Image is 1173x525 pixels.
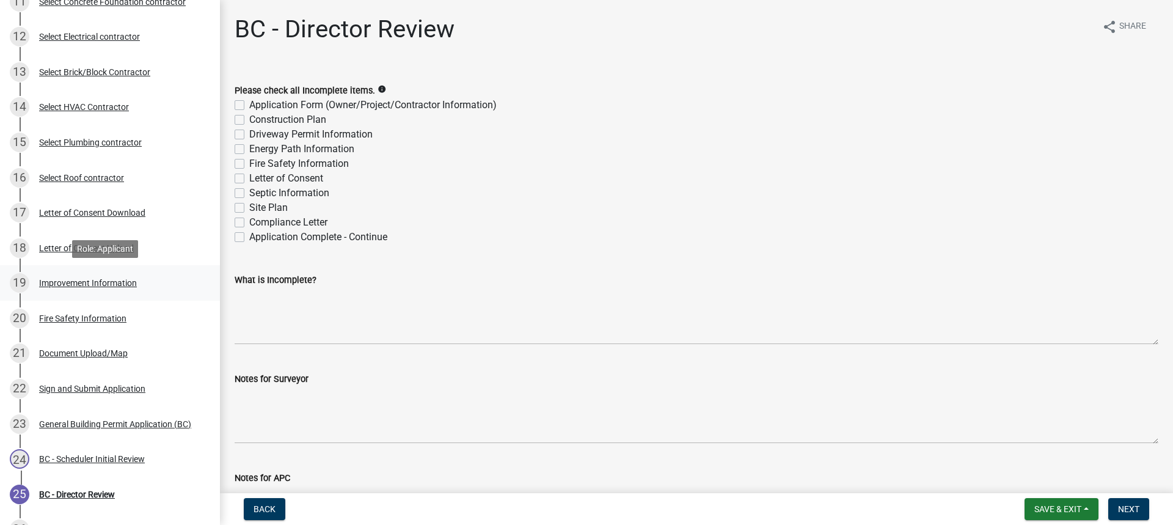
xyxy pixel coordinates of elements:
h1: BC - Director Review [235,15,455,44]
div: 12 [10,27,29,46]
div: General Building Permit Application (BC) [39,420,191,428]
label: Application Form (Owner/Project/Contractor Information) [249,98,497,112]
div: BC - Scheduler Initial Review [39,455,145,463]
i: info [378,85,386,94]
label: Driveway Permit Information [249,127,373,142]
div: Role: Applicant [72,240,138,258]
div: 15 [10,133,29,152]
i: share [1102,20,1117,34]
div: 25 [10,485,29,504]
div: Select HVAC Contractor [39,103,129,111]
div: 13 [10,62,29,82]
div: 16 [10,168,29,188]
label: Letter of Consent [249,171,323,186]
label: Application Complete - Continue [249,230,387,244]
div: 14 [10,97,29,117]
div: Select Plumbing contractor [39,138,142,147]
div: Letter of Consent Upload [39,244,134,252]
button: Next [1108,498,1149,520]
label: Please check all Incomplete items. [235,87,375,95]
div: 20 [10,309,29,328]
button: Back [244,498,285,520]
div: Fire Safety Information [39,314,126,323]
span: Back [254,504,276,514]
label: Fire Safety Information [249,156,349,171]
div: 17 [10,203,29,222]
label: Notes for APC [235,474,290,483]
label: Construction Plan [249,112,326,127]
div: 22 [10,379,29,398]
div: Select Electrical contractor [39,32,140,41]
div: Improvement Information [39,279,137,287]
label: Septic Information [249,186,329,200]
div: Select Roof contractor [39,174,124,182]
div: 24 [10,449,29,469]
div: 23 [10,414,29,434]
div: 21 [10,343,29,363]
label: Energy Path Information [249,142,354,156]
div: Sign and Submit Application [39,384,145,393]
label: Notes for Surveyor [235,375,309,384]
div: 18 [10,238,29,258]
span: Next [1118,504,1139,514]
div: 19 [10,273,29,293]
span: Save & Exit [1034,504,1081,514]
label: Site Plan [249,200,288,215]
button: Save & Exit [1025,498,1098,520]
div: Select Brick/Block Contractor [39,68,150,76]
span: Share [1119,20,1146,34]
label: Compliance Letter [249,215,327,230]
button: shareShare [1092,15,1156,39]
div: BC - Director Review [39,490,115,499]
label: What is Incomplete? [235,276,316,285]
div: Letter of Consent Download [39,208,145,217]
div: Document Upload/Map [39,349,128,358]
